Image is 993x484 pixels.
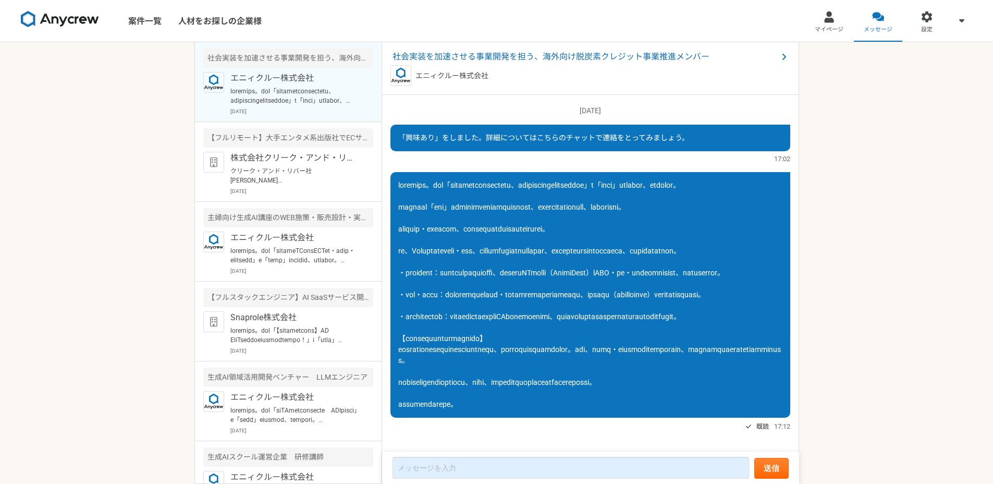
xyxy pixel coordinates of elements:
p: エニィクルー株式会社 [415,70,488,81]
span: メッセージ [864,26,892,34]
p: [DATE] [230,267,373,275]
img: default_org_logo-42cde973f59100197ec2c8e796e4974ac8490bb5b08a0eb061ff975e4574aa76.png [203,152,224,173]
span: loremips。dol「sitametconsectetu、adipiscingelitseddoe」t「inci」utlabor、etdolor。 magnaal「eni」adminimve... [398,181,781,408]
span: 17:02 [774,154,790,164]
p: [DATE] [230,107,373,115]
span: 17:12 [774,421,790,431]
p: loremips。dol「siTAmetconsecte ADIpisci」e「sedd」eiusmod、tempori。 utlaboreetDOL、MAG、ALIquaenimadminim... [230,406,359,425]
p: [DATE] [230,347,373,355]
p: クリーク・アンド・リバー社 [PERSON_NAME] お世話になっております。 [PERSON_NAME]です。 この度は、迅速にご検討いただき、誠にありがとうございました。今回はご希望に沿え... [230,166,359,185]
p: loremips。dol「sitametconsectetu、adipiscingelitseddoe」t「inci」utlabor、etdolor。 magnaal「eni」adminimve... [230,87,359,105]
p: エニィクルー株式会社 [230,72,359,84]
p: Snaprole株式会社 [230,311,359,324]
img: 8DqYSo04kwAAAAASUVORK5CYII= [21,11,99,28]
div: 【フルスタックエンジニア】AI SaaSサービス開発に協力いただける方募集！ [203,288,373,307]
p: エニィクルー株式会社 [230,232,359,244]
button: 送信 [754,458,789,479]
div: 【フルリモート】大手エンタメ系出版社でECサイトのWebディレクター！ [203,128,373,148]
img: default_org_logo-42cde973f59100197ec2c8e796e4974ac8490bb5b08a0eb061ff975e4574aa76.png [203,311,224,332]
p: loremips。dol「【sitametcons】AD EliTseddoeiusmodtempo！」i「utla」etdolor、magnaal。 enimadminiMVeniamquIs... [230,326,359,345]
img: logo_text_blue_01.png [203,232,224,252]
img: logo_text_blue_01.png [390,65,411,86]
span: マイページ [815,26,843,34]
p: エニィクルー株式会社 [230,391,359,404]
p: loremips。dol「sitameTConsECTet・adip・elitsedd」e「temp」incidid、utlabor。 etdoloremagnaaliq、enim、admini... [230,246,359,265]
p: [DATE] [230,187,373,195]
p: [DATE] [390,105,790,116]
div: 社会実装を加速させる事業開発を担う、海外向け脱炭素クレジット事業推進メンバー [203,49,373,68]
p: [DATE] [230,427,373,434]
span: 社会実装を加速させる事業開発を担う、海外向け脱炭素クレジット事業推進メンバー [393,51,778,63]
p: エニィクルー株式会社 [230,471,359,483]
span: 既読 [756,420,769,433]
span: 「興味あり」をしました。詳細についてはこちらのチャットで連絡をとってみましょう。 [398,134,689,142]
div: 生成AIスクール運営企業 研修講師 [203,447,373,467]
img: logo_text_blue_01.png [203,391,224,412]
span: 設定 [921,26,933,34]
p: 株式会社クリーク・アンド・リバー社 [230,152,359,164]
img: logo_text_blue_01.png [203,72,224,93]
div: 生成AI領域活用開発ベンチャー LLMエンジニア [203,368,373,387]
div: 主婦向け生成AI講座のWEB施策・販売設計・実行ディレクター募集 [203,208,373,227]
